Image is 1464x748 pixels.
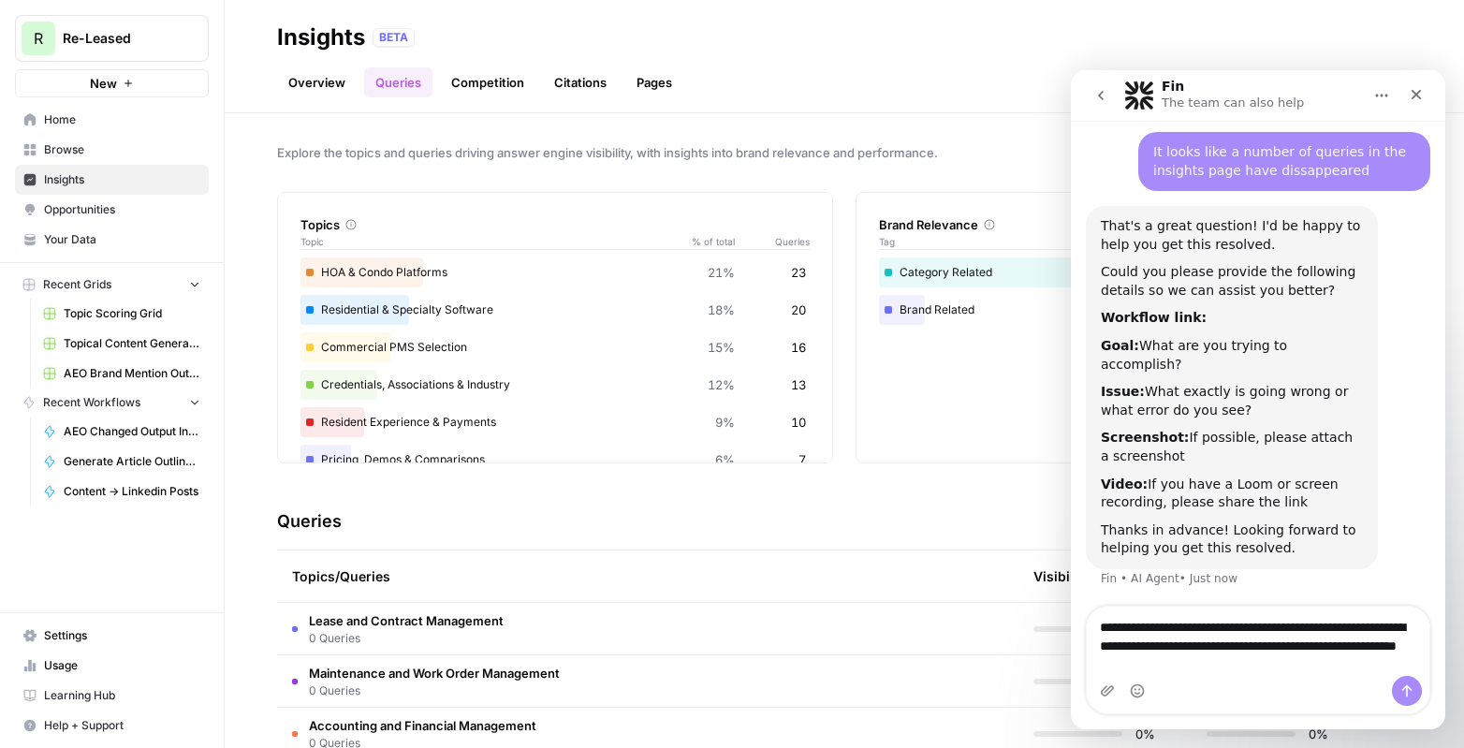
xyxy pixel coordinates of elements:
span: Your Data [44,231,200,248]
a: Usage [15,651,209,681]
a: Insights [15,165,209,195]
span: Learning Hub [44,687,200,704]
iframe: Intercom live chat [1071,70,1445,729]
span: 0% [1134,725,1155,743]
span: Recent Workflows [43,394,140,411]
span: Usage [44,657,200,674]
a: Opportunities [15,195,209,225]
div: Brand Related [879,295,1388,325]
span: Insights [44,171,200,188]
span: 15% [708,338,735,357]
span: Lease and Contract Management [309,611,504,630]
span: 20 [791,301,806,319]
a: Generate Article Outline + Deep Research [35,447,209,477]
span: Topic [300,234,679,249]
span: 23 [791,263,806,282]
div: Visibility [1033,567,1090,586]
a: Queries [364,67,432,97]
span: Settings [44,627,200,644]
span: 6% [715,450,735,469]
a: Topic Scoring Grid [35,299,209,329]
span: R [34,27,43,50]
a: Browse [15,135,209,165]
div: Insights [277,22,365,52]
div: BETA [373,28,415,47]
span: 9% [715,413,735,432]
span: Recent Grids [43,276,111,293]
div: Commercial PMS Selection [300,332,810,362]
div: HOA & Condo Platforms [300,257,810,287]
button: Recent Grids [15,271,209,299]
span: 16 [791,338,806,357]
span: Maintenance and Work Order Management [309,664,560,682]
span: 0 Queries [309,630,504,647]
span: 10 [791,413,806,432]
div: Resident Experience & Payments [300,407,810,437]
span: AEO Changed Output Instructions [64,423,200,440]
span: Re-Leased [63,29,176,48]
button: Workspace: Re-Leased [15,15,209,62]
a: Content -> Linkedin Posts [35,477,209,506]
a: AEO Brand Mention Outreach [35,359,209,389]
span: AEO Brand Mention Outreach [64,365,200,382]
h3: Queries [277,508,342,535]
span: Topic Scoring Grid [64,305,200,322]
span: 0 Queries [309,682,560,699]
span: Explore the topics and queries driving answer engine visibility, with insights into brand relevan... [277,143,1412,162]
div: Pricing, Demos & Comparisons [300,445,810,475]
a: Topical Content Generation Grid [35,329,209,359]
span: 0% [1307,725,1328,743]
div: Credentials, Associations & Industry [300,370,810,400]
span: 12% [708,375,735,394]
span: 13 [791,375,806,394]
a: Overview [277,67,357,97]
div: Topics [300,215,810,234]
button: Recent Workflows [15,389,209,417]
a: Competition [440,67,535,97]
button: New [15,69,209,97]
span: Tag [879,234,1257,249]
span: Generate Article Outline + Deep Research [64,453,200,470]
span: % of total [679,234,735,249]
div: Category Related [879,257,1388,287]
span: 7 [798,450,806,469]
a: Citations [543,67,618,97]
div: Topics/Queries [292,550,826,602]
a: Learning Hub [15,681,209,711]
span: Topical Content Generation Grid [64,335,200,352]
div: Residential & Specialty Software [300,295,810,325]
span: Content -> Linkedin Posts [64,483,200,500]
span: Queries [735,234,810,249]
span: Browse [44,141,200,158]
a: Pages [625,67,683,97]
a: Your Data [15,225,209,255]
span: Help + Support [44,717,200,734]
a: AEO Changed Output Instructions [35,417,209,447]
